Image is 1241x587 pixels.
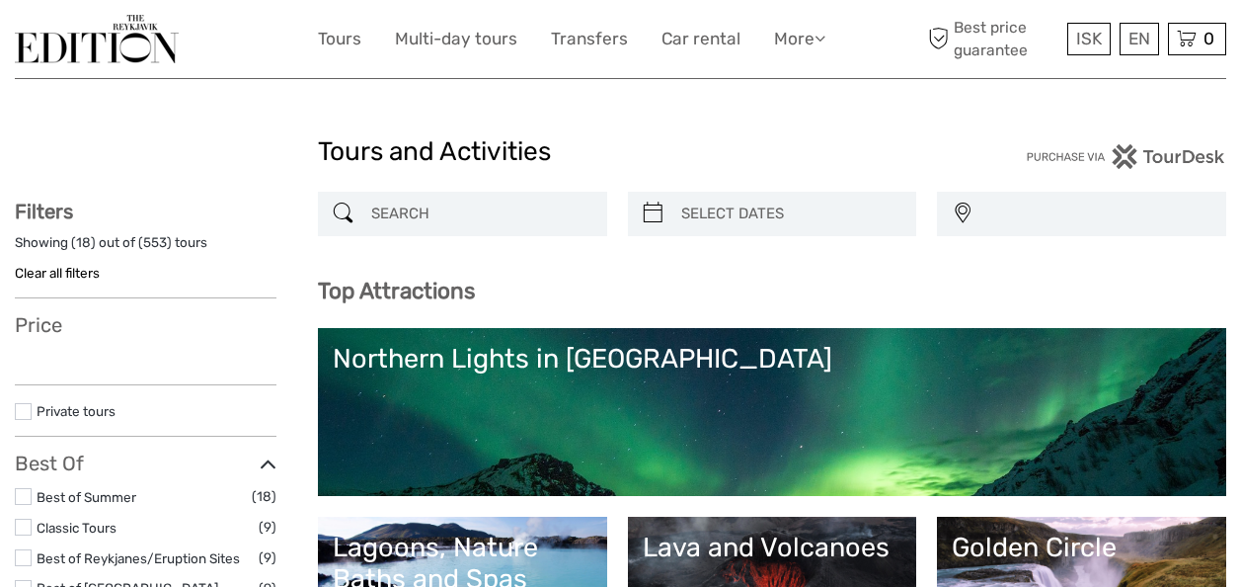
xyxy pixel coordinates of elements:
h3: Price [15,313,276,337]
strong: Filters [15,200,73,223]
span: (18) [252,485,276,508]
a: Classic Tours [37,520,116,536]
span: Best price guarantee [923,17,1062,60]
a: Multi-day tours [395,25,517,53]
span: (9) [259,546,276,569]
a: Northern Lights in [GEOGRAPHIC_DATA] [333,343,1211,481]
div: Golden Circle [952,532,1211,563]
input: SEARCH [363,197,597,231]
b: Top Attractions [318,278,475,304]
img: The Reykjavík Edition [15,15,179,63]
a: More [774,25,825,53]
h1: Tours and Activities [318,136,924,168]
a: Car rental [661,25,740,53]
a: Best of Reykjanes/Eruption Sites [37,550,240,566]
input: SELECT DATES [673,197,907,231]
a: Clear all filters [15,265,100,281]
span: ISK [1076,29,1102,48]
a: Transfers [551,25,628,53]
a: Tours [318,25,361,53]
label: 553 [143,233,167,252]
div: Northern Lights in [GEOGRAPHIC_DATA] [333,343,1211,375]
span: (9) [259,516,276,539]
div: EN [1120,23,1159,55]
div: Lava and Volcanoes [643,532,902,563]
img: PurchaseViaTourDesk.png [1026,144,1226,169]
a: Best of Summer [37,489,136,505]
h3: Best Of [15,452,276,475]
a: Private tours [37,403,116,419]
div: Showing ( ) out of ( ) tours [15,233,276,264]
span: 0 [1201,29,1217,48]
label: 18 [76,233,91,252]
